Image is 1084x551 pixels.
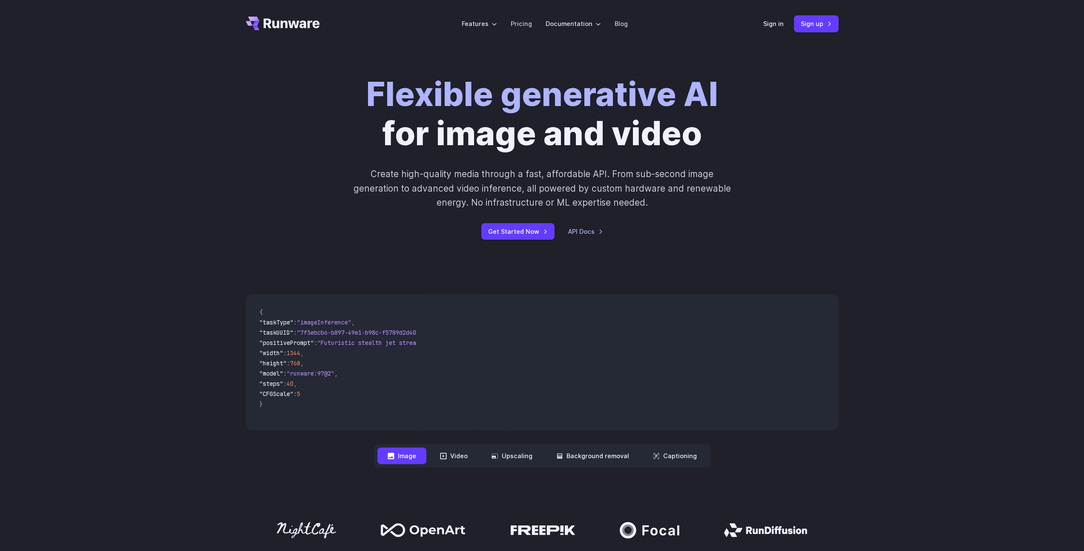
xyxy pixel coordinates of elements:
span: "CFGScale" [259,390,293,398]
span: : [283,349,287,357]
span: , [300,349,304,357]
span: : [283,380,287,387]
span: : [293,390,297,398]
span: "7f3ebcb6-b897-49e1-b98c-f5789d2d40d7" [297,329,426,336]
span: 40 [287,380,293,387]
a: Get Started Now [481,223,555,240]
span: 1344 [287,349,300,357]
span: , [351,319,355,326]
span: : [287,359,290,367]
button: Video [430,448,478,464]
span: : [314,339,317,347]
a: API Docs [568,227,603,236]
span: 768 [290,359,300,367]
span: "taskUUID" [259,329,293,336]
a: Sign in [763,19,784,29]
span: "Futuristic stealth jet streaking through a neon-lit cityscape with glowing purple exhaust" [317,339,627,347]
span: : [283,370,287,377]
span: "positivePrompt" [259,339,314,347]
span: , [293,380,297,387]
a: Pricing [511,19,532,29]
span: "taskType" [259,319,293,326]
span: { [259,308,263,316]
h1: for image and video [366,75,718,153]
span: , [300,359,304,367]
span: : [293,329,297,336]
label: Documentation [546,19,601,29]
a: Sign up [794,15,839,32]
span: "runware:97@2" [287,370,334,377]
label: Features [462,19,497,29]
strong: Flexible generative AI [366,75,718,114]
button: Image [377,448,426,464]
button: Background removal [546,448,639,464]
span: , [334,370,338,377]
span: "steps" [259,380,283,387]
button: Upscaling [481,448,543,464]
span: "model" [259,370,283,377]
button: Captioning [643,448,707,464]
a: Go to / [246,17,320,30]
a: Blog [615,19,628,29]
span: "width" [259,349,283,357]
span: 5 [297,390,300,398]
span: : [293,319,297,326]
span: "height" [259,359,287,367]
span: "imageInference" [297,319,351,326]
p: Create high-quality media through a fast, affordable API. From sub-second image generation to adv... [352,167,732,209]
span: } [259,400,263,408]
